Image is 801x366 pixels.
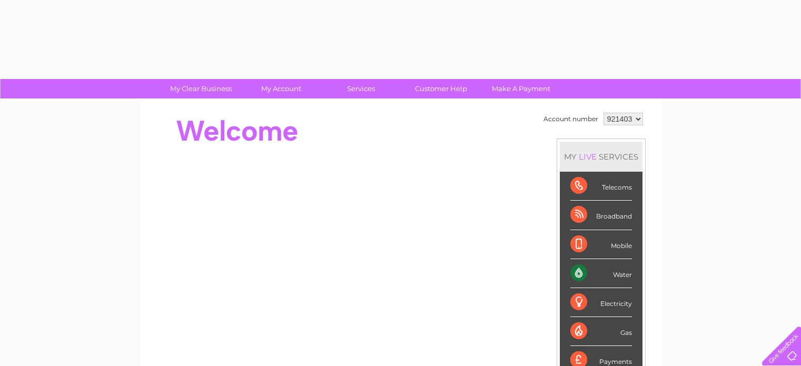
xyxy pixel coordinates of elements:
[570,288,632,317] div: Electricity
[157,79,244,98] a: My Clear Business
[541,110,601,128] td: Account number
[318,79,404,98] a: Services
[238,79,324,98] a: My Account
[570,259,632,288] div: Water
[577,152,599,162] div: LIVE
[478,79,565,98] a: Make A Payment
[570,317,632,346] div: Gas
[398,79,484,98] a: Customer Help
[570,172,632,201] div: Telecoms
[570,230,632,259] div: Mobile
[560,142,642,172] div: MY SERVICES
[570,201,632,230] div: Broadband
